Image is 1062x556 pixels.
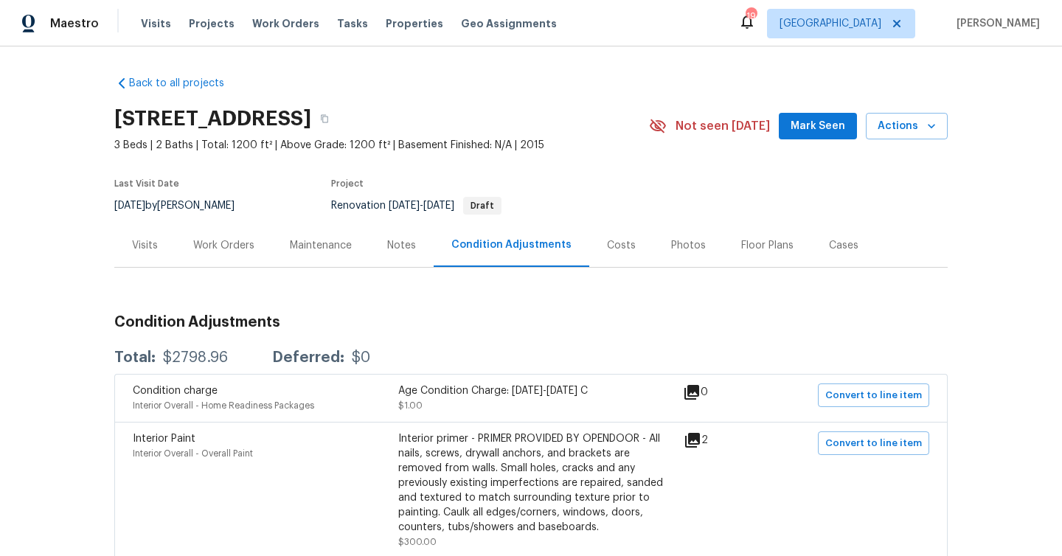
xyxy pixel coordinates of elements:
[114,76,256,91] a: Back to all projects
[451,237,572,252] div: Condition Adjustments
[114,111,311,126] h2: [STREET_ADDRESS]
[114,197,252,215] div: by [PERSON_NAME]
[825,387,922,404] span: Convert to line item
[272,350,344,365] div: Deferred:
[337,18,368,29] span: Tasks
[398,401,423,410] span: $1.00
[252,16,319,31] span: Work Orders
[133,401,314,410] span: Interior Overall - Home Readiness Packages
[398,538,437,546] span: $300.00
[114,179,179,188] span: Last Visit Date
[780,16,881,31] span: [GEOGRAPHIC_DATA]
[684,431,755,449] div: 2
[114,138,649,153] span: 3 Beds | 2 Baths | Total: 1200 ft² | Above Grade: 1200 ft² | Basement Finished: N/A | 2015
[779,113,857,140] button: Mark Seen
[290,238,352,253] div: Maintenance
[866,113,948,140] button: Actions
[133,449,253,458] span: Interior Overall - Overall Paint
[352,350,370,365] div: $0
[387,238,416,253] div: Notes
[878,117,936,136] span: Actions
[398,431,664,535] div: Interior primer - PRIMER PROVIDED BY OPENDOOR - All nails, screws, drywall anchors, and brackets ...
[683,383,755,401] div: 0
[461,16,557,31] span: Geo Assignments
[133,386,218,396] span: Condition charge
[132,238,158,253] div: Visits
[163,350,228,365] div: $2798.96
[386,16,443,31] span: Properties
[746,9,756,24] div: 19
[791,117,845,136] span: Mark Seen
[829,238,858,253] div: Cases
[465,201,500,210] span: Draft
[389,201,454,211] span: -
[398,383,664,398] div: Age Condition Charge: [DATE]-[DATE] C
[951,16,1040,31] span: [PERSON_NAME]
[133,434,195,444] span: Interior Paint
[389,201,420,211] span: [DATE]
[741,238,794,253] div: Floor Plans
[189,16,235,31] span: Projects
[818,383,929,407] button: Convert to line item
[671,238,706,253] div: Photos
[311,105,338,132] button: Copy Address
[114,201,145,211] span: [DATE]
[331,201,502,211] span: Renovation
[141,16,171,31] span: Visits
[818,431,929,455] button: Convert to line item
[114,315,948,330] h3: Condition Adjustments
[676,119,770,133] span: Not seen [DATE]
[607,238,636,253] div: Costs
[114,350,156,365] div: Total:
[825,435,922,452] span: Convert to line item
[193,238,254,253] div: Work Orders
[50,16,99,31] span: Maestro
[331,179,364,188] span: Project
[423,201,454,211] span: [DATE]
